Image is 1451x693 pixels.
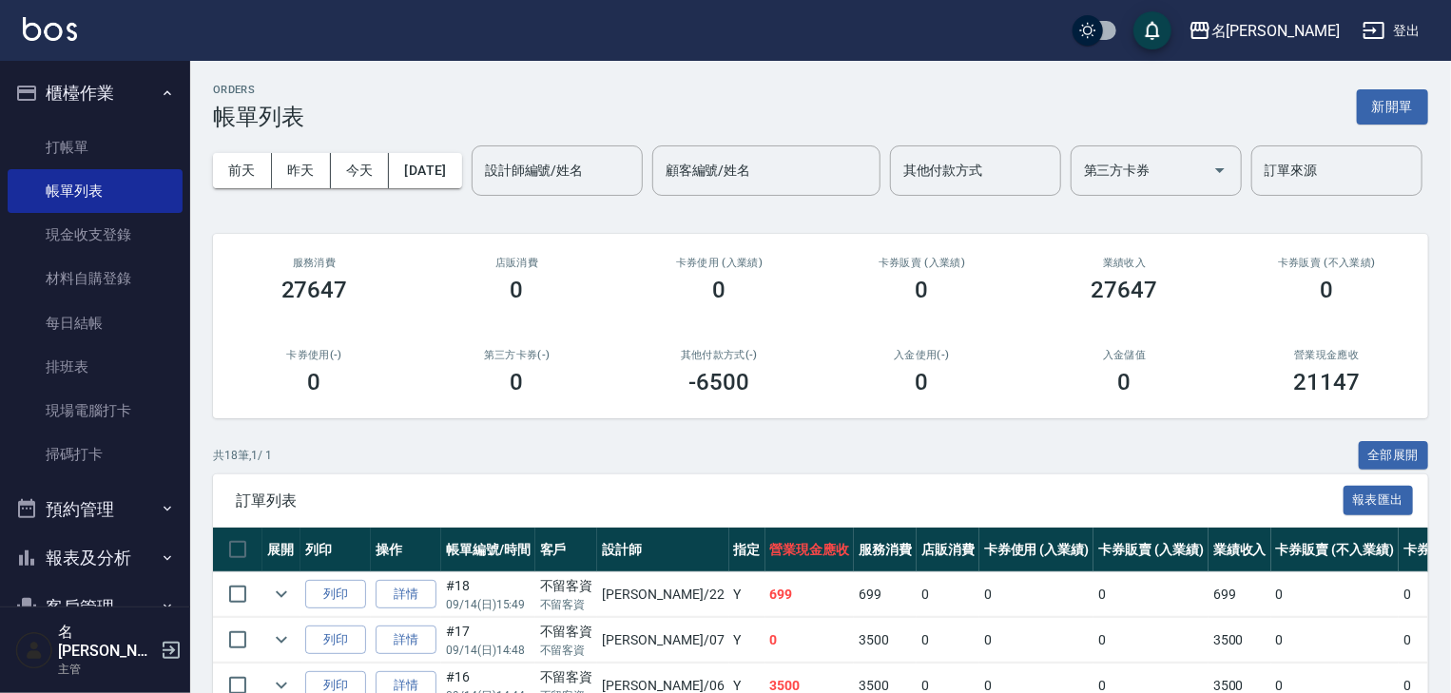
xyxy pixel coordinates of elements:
th: 營業現金應收 [765,528,855,572]
button: 全部展開 [1359,441,1429,471]
a: 新開單 [1357,97,1428,115]
button: 列印 [305,626,366,655]
td: Y [729,572,765,617]
th: 卡券販賣 (入業績) [1093,528,1209,572]
a: 每日結帳 [8,301,183,345]
button: 前天 [213,153,272,188]
h3: 0 [916,277,929,303]
a: 材料自購登錄 [8,257,183,300]
h2: 卡券販賣 (不入業績) [1248,257,1405,269]
td: 0 [1093,618,1209,663]
h2: ORDERS [213,84,304,96]
p: 不留客資 [540,596,593,613]
button: 昨天 [272,153,331,188]
th: 操作 [371,528,441,572]
td: 699 [765,572,855,617]
th: 客戶 [535,528,598,572]
a: 現場電腦打卡 [8,389,183,433]
a: 報表匯出 [1344,491,1414,509]
a: 排班表 [8,345,183,389]
button: expand row [267,626,296,654]
th: 業績收入 [1209,528,1271,572]
button: 客戶管理 [8,583,183,632]
div: 名[PERSON_NAME] [1211,19,1340,43]
a: 詳情 [376,626,436,655]
img: Logo [23,17,77,41]
h2: 卡券使用(-) [236,349,393,361]
th: 列印 [300,528,371,572]
td: 0 [917,618,979,663]
h2: 入金使用(-) [843,349,1000,361]
div: 不留客資 [540,667,593,687]
td: #17 [441,618,535,663]
span: 訂單列表 [236,491,1344,510]
p: 09/14 (日) 14:48 [446,642,531,659]
h2: 第三方卡券(-) [438,349,595,361]
p: 不留客資 [540,642,593,659]
h2: 卡券販賣 (入業績) [843,257,1000,269]
h3: 0 [511,369,524,395]
th: 展開 [262,528,300,572]
td: 699 [1209,572,1271,617]
td: 3500 [854,618,917,663]
h2: 其他付款方式(-) [641,349,798,361]
th: 設計師 [597,528,728,572]
th: 服務消費 [854,528,917,572]
div: 不留客資 [540,622,593,642]
h2: 入金儲值 [1046,349,1203,361]
h2: 營業現金應收 [1248,349,1405,361]
button: 名[PERSON_NAME] [1181,11,1347,50]
h3: 27647 [1092,277,1158,303]
a: 詳情 [376,580,436,609]
td: 699 [854,572,917,617]
p: 09/14 (日) 15:49 [446,596,531,613]
p: 共 18 筆, 1 / 1 [213,447,272,464]
th: 帳單編號/時間 [441,528,535,572]
td: 0 [765,618,855,663]
th: 指定 [729,528,765,572]
h3: 0 [1321,277,1334,303]
th: 卡券使用 (入業績) [979,528,1094,572]
td: 0 [979,572,1094,617]
button: 登出 [1355,13,1428,48]
td: [PERSON_NAME] /07 [597,618,728,663]
th: 卡券販賣 (不入業績) [1271,528,1399,572]
a: 掃碼打卡 [8,433,183,476]
h3: 帳單列表 [213,104,304,130]
td: Y [729,618,765,663]
p: 主管 [58,661,155,678]
button: [DATE] [389,153,461,188]
h2: 業績收入 [1046,257,1203,269]
h3: 0 [713,277,726,303]
h2: 店販消費 [438,257,595,269]
h3: 21147 [1294,369,1361,395]
a: 打帳單 [8,125,183,169]
h3: 27647 [281,277,348,303]
button: save [1133,11,1171,49]
button: 預約管理 [8,485,183,534]
button: 報表匯出 [1344,486,1414,515]
button: 櫃檯作業 [8,68,183,118]
td: 0 [979,618,1094,663]
div: 不留客資 [540,576,593,596]
td: #18 [441,572,535,617]
td: 0 [1093,572,1209,617]
td: 0 [1271,618,1399,663]
h3: 0 [511,277,524,303]
td: 3500 [1209,618,1271,663]
a: 現金收支登錄 [8,213,183,257]
h3: 服務消費 [236,257,393,269]
h3: 0 [1118,369,1132,395]
h3: 0 [916,369,929,395]
button: Open [1205,155,1235,185]
td: [PERSON_NAME] /22 [597,572,728,617]
h3: -6500 [689,369,750,395]
h3: 0 [308,369,321,395]
button: 今天 [331,153,390,188]
button: 列印 [305,580,366,609]
img: Person [15,631,53,669]
th: 店販消費 [917,528,979,572]
td: 0 [1271,572,1399,617]
h5: 名[PERSON_NAME] [58,623,155,661]
td: 0 [917,572,979,617]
